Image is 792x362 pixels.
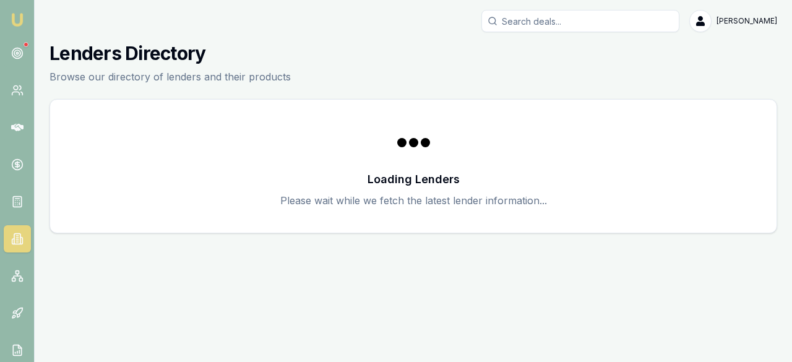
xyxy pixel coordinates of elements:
[49,42,291,64] h1: Lenders Directory
[10,12,25,27] img: emu-icon-u.png
[717,16,777,26] span: [PERSON_NAME]
[49,69,291,84] p: Browse our directory of lenders and their products
[481,10,679,32] input: Search deals
[280,193,547,208] p: Please wait while we fetch the latest lender information...
[368,171,460,188] h3: Loading Lenders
